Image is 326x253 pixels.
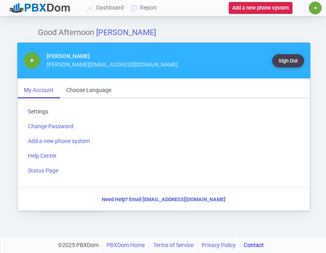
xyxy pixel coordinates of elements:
[30,57,34,63] span: ✷
[22,104,306,119] a: Settings
[229,2,292,14] button: Add a new phone system
[202,237,236,253] a: Privacy Policy
[96,27,156,37] span: [PERSON_NAME]
[272,54,304,67] button: Sign Out
[22,119,306,133] a: Change Password
[22,133,306,148] a: Add a new phone system
[47,52,178,60] div: [PERSON_NAME]
[22,163,306,178] a: Status Page
[153,237,194,253] a: Terms of Service
[47,60,178,69] div: [PERSON_NAME][EMAIL_ADDRESS][DOMAIN_NAME]
[107,237,145,253] a: PBXDom Home
[308,1,322,15] button: ✷
[38,27,288,37] h5: Good Afternoon
[314,6,317,10] span: ✷
[84,0,128,15] a: Dashboard
[58,237,264,253] div: ©2025 PBXDom
[60,82,118,97] div: Choose Language
[102,196,225,202] b: Need Help? Email [EMAIL_ADDRESS][DOMAIN_NAME]
[222,4,292,11] a: Add a new phone system
[22,192,305,206] button: Need Help? Email [EMAIL_ADDRESS][DOMAIN_NAME]
[128,0,161,15] a: Report
[18,82,60,97] div: My Account
[22,148,306,163] a: Help Center
[244,237,264,253] a: Contact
